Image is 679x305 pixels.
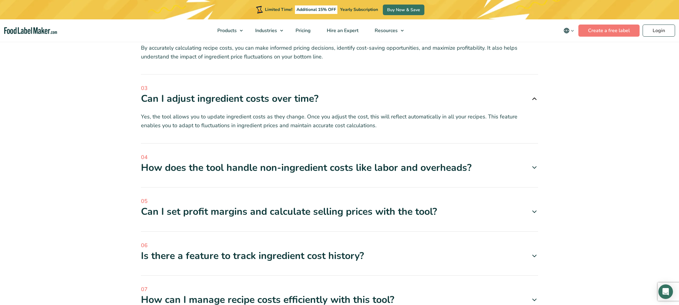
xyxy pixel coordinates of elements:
span: Pricing [294,27,311,34]
div: Can I set profit margins and calculate selling prices with the tool? [141,205,538,218]
div: Is there a feature to track ingredient cost history? [141,250,538,262]
a: Resources [367,19,407,42]
span: Resources [373,27,398,34]
a: Products [209,19,246,42]
div: Open Intercom Messenger [658,284,673,299]
span: Yearly Subscription [340,7,378,12]
span: 04 [141,153,538,161]
span: Products [216,27,237,34]
span: 06 [141,241,538,250]
span: 05 [141,197,538,205]
a: 03 Can I adjust ingredient costs over time? [141,84,538,105]
span: 03 [141,84,538,92]
a: Pricing [288,19,317,42]
a: Login [643,25,675,37]
span: Industries [253,27,278,34]
div: Can I adjust ingredient costs over time? [141,92,538,105]
span: Additional 15% OFF [295,5,338,14]
a: Industries [247,19,286,42]
a: 04 How does the tool handle non-ingredient costs like labor and overheads? [141,153,538,174]
a: Hire an Expert [319,19,365,42]
span: 07 [141,285,538,293]
span: Hire an Expert [325,27,359,34]
a: Buy Now & Save [383,5,424,15]
span: Limited Time! [265,7,292,12]
a: Create a free label [578,25,640,37]
div: How does the tool handle non-ingredient costs like labor and overheads? [141,161,538,174]
p: By accurately calculating recipe costs, you can make informed pricing decisions, identify cost-sa... [141,44,538,61]
p: Yes, the tool allows you to update ingredient costs as they change. Once you adjust the cost, thi... [141,112,538,130]
a: 05 Can I set profit margins and calculate selling prices with the tool? [141,197,538,218]
a: 06 Is there a feature to track ingredient cost history? [141,241,538,262]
